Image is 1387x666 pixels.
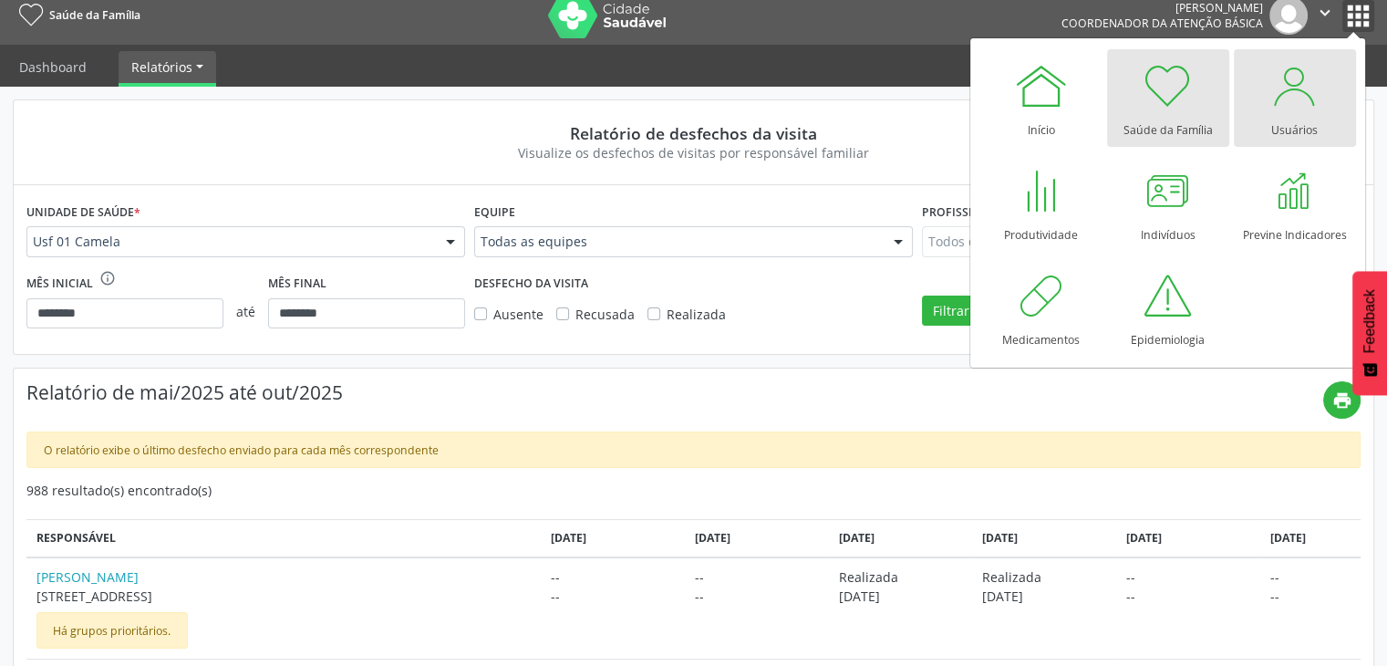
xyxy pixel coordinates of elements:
[39,143,1348,162] div: Visualize os desfechos de visitas por responsável familiar
[1061,16,1263,31] span: Coordenador da Atenção Básica
[1315,3,1335,23] i: 
[551,567,676,587] span: --
[474,198,515,226] label: Equipe
[36,530,533,546] div: Responsável
[481,233,875,251] span: Todas as equipes
[922,296,979,327] button: Filtrar
[1352,271,1387,395] button: Feedback - Mostrar pesquisa
[575,306,635,323] span: Recusada
[39,123,1348,143] div: Relatório de desfechos da visita
[922,198,1004,226] label: Profissional
[838,530,963,546] div: [DATE]
[1234,154,1356,252] a: Previne Indicadores
[268,270,326,298] label: Mês final
[1332,390,1352,411] i: print
[838,587,963,606] span: [DATE]
[1269,567,1351,587] span: --
[36,612,188,649] div: Há grupos prioritários.
[667,306,726,323] span: Realizada
[982,587,1107,606] span: [DATE]
[6,51,99,83] a: Dashboard
[980,259,1102,357] a: Medicamentos
[223,289,268,334] span: até
[551,530,676,546] div: [DATE]
[119,51,216,83] a: Relatórios
[1269,530,1351,546] div: [DATE]
[99,270,116,298] div: O intervalo deve ser de no máximo 6 meses
[1107,259,1229,357] a: Epidemiologia
[49,7,140,23] span: Saúde da Família
[1126,567,1251,587] span: --
[982,567,1107,587] span: Realizada
[474,270,588,298] label: DESFECHO DA VISITA
[493,306,543,323] span: Ausente
[26,381,1323,404] h4: Relatório de mai/2025 até out/2025
[551,587,676,606] span: --
[26,270,93,298] label: Mês inicial
[1107,154,1229,252] a: Indivíduos
[1234,49,1356,147] a: Usuários
[695,567,820,587] span: --
[36,567,533,587] a: [PERSON_NAME]
[1269,587,1351,606] span: --
[982,530,1107,546] div: [DATE]
[26,198,140,226] label: Unidade de saúde
[980,49,1102,147] a: Início
[838,567,963,587] span: Realizada
[980,154,1102,252] a: Produtividade
[33,233,428,251] span: Usf 01 Camela
[36,587,533,606] span: [STREET_ADDRESS]
[1361,289,1378,353] span: Feedback
[1107,49,1229,147] a: Saúde da Família
[1126,530,1251,546] div: [DATE]
[99,270,116,286] i: info_outline
[131,58,192,76] span: Relatórios
[695,530,820,546] div: [DATE]
[1126,587,1251,606] span: --
[1323,381,1361,419] button: print
[26,481,1361,500] div: 988 resultado(s) encontrado(s)
[26,432,1361,468] div: O relatório exibe o último desfecho enviado para cada mês correspondente
[695,587,820,606] span: --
